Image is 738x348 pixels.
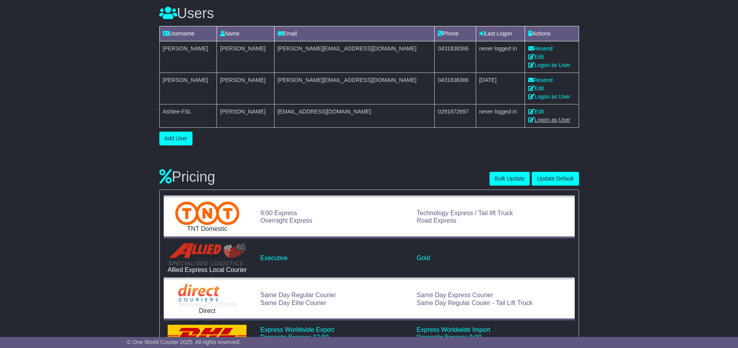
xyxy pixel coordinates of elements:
[417,292,493,298] a: Same Day Express Courier
[217,73,275,104] td: [PERSON_NAME]
[528,117,570,123] a: Logon as User
[168,242,247,266] img: Allied Express Local Courier
[159,26,217,41] td: Username
[417,255,430,261] a: Gold
[260,210,297,216] a: 9:00 Express
[159,73,217,104] td: [PERSON_NAME]
[476,73,525,104] td: [DATE]
[417,300,532,306] a: Same Day Regular Couier - Tail Lift Truck
[159,132,192,145] button: Add User
[417,326,490,333] a: Express Worldwide Import
[159,6,579,21] h3: Users
[435,41,476,73] td: 0431838366
[528,93,570,100] a: Logon as User
[476,26,525,41] td: Last Logon
[217,41,275,73] td: [PERSON_NAME]
[260,217,312,224] a: Overnight Express
[528,62,570,68] a: Logon as User
[528,108,544,115] a: Edit
[274,41,435,73] td: [PERSON_NAME][EMAIL_ADDRESS][DOMAIN_NAME]
[159,41,217,73] td: [PERSON_NAME]
[260,326,334,333] a: Express Worldwide Export
[217,104,275,127] td: [PERSON_NAME]
[178,283,236,307] img: Direct
[217,26,275,41] td: Name
[476,41,525,73] td: never logged in
[168,225,247,233] div: TNT Domestic
[490,172,530,186] button: Bulk Update
[168,307,247,315] div: Direct
[435,73,476,104] td: 0431838366
[260,334,329,341] a: Domestic Express 12:00
[525,26,579,41] td: Actions
[168,325,247,342] img: DHL
[528,77,553,83] a: Resend
[528,54,544,60] a: Edit
[417,210,513,216] a: Technology Express / Tail lift Truck
[528,45,553,52] a: Resend
[417,334,482,341] a: Domestic Express 9:00
[274,26,435,41] td: Email
[528,85,544,91] a: Edit
[168,266,247,274] div: Allied Express Local Courier
[159,169,490,185] h3: Pricing
[159,104,217,127] td: Ashlee-FSL
[435,104,476,127] td: 0291672697
[260,292,336,298] a: Same Day Regular Courier
[127,339,241,345] span: © One World Courier 2025. All rights reserved.
[260,300,326,306] a: Same Day Elite Courier
[274,73,435,104] td: [PERSON_NAME][EMAIL_ADDRESS][DOMAIN_NAME]
[260,255,288,261] a: Executive
[532,172,579,186] button: Update Default
[175,201,239,225] img: TNT Domestic
[417,217,456,224] a: Road Express
[435,26,476,41] td: Phone
[274,104,435,127] td: [EMAIL_ADDRESS][DOMAIN_NAME]
[476,104,525,127] td: never logged in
